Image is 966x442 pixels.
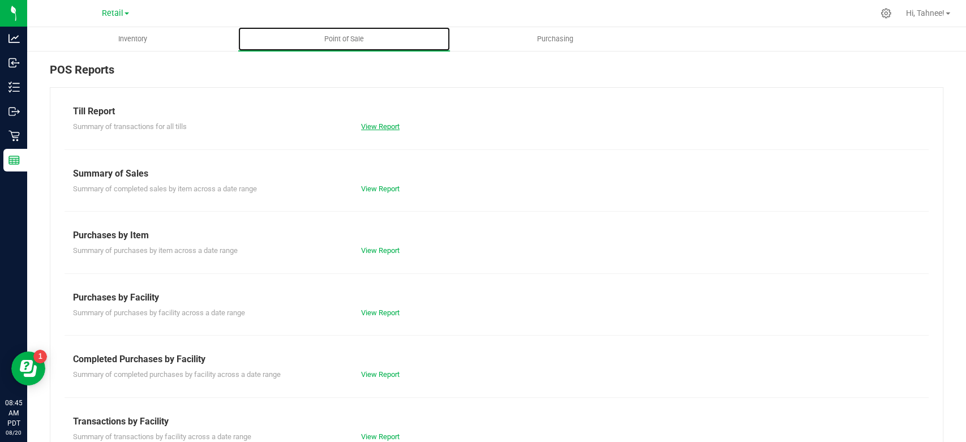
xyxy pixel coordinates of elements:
[73,122,187,131] span: Summary of transactions for all tills
[73,353,920,366] div: Completed Purchases by Facility
[73,229,920,242] div: Purchases by Item
[309,34,379,44] span: Point of Sale
[8,155,20,166] inline-svg: Reports
[73,184,257,193] span: Summary of completed sales by item across a date range
[27,27,238,51] a: Inventory
[361,246,400,255] a: View Report
[879,8,893,19] div: Manage settings
[73,167,920,181] div: Summary of Sales
[8,33,20,44] inline-svg: Analytics
[450,27,661,51] a: Purchasing
[522,34,589,44] span: Purchasing
[361,432,400,441] a: View Report
[8,106,20,117] inline-svg: Outbound
[73,105,920,118] div: Till Report
[8,81,20,93] inline-svg: Inventory
[73,246,238,255] span: Summary of purchases by item across a date range
[73,432,251,441] span: Summary of transactions by facility across a date range
[102,8,123,18] span: Retail
[73,415,920,428] div: Transactions by Facility
[361,308,400,317] a: View Report
[5,428,22,437] p: 08/20
[73,291,920,304] div: Purchases by Facility
[5,398,22,428] p: 08:45 AM PDT
[361,122,400,131] a: View Report
[8,130,20,141] inline-svg: Retail
[73,370,281,379] span: Summary of completed purchases by facility across a date range
[50,61,943,87] div: POS Reports
[238,27,449,51] a: Point of Sale
[8,57,20,68] inline-svg: Inbound
[361,370,400,379] a: View Report
[361,184,400,193] a: View Report
[906,8,944,18] span: Hi, Tahnee!
[103,34,162,44] span: Inventory
[73,308,245,317] span: Summary of purchases by facility across a date range
[33,350,47,363] iframe: Resource center unread badge
[11,351,45,385] iframe: Resource center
